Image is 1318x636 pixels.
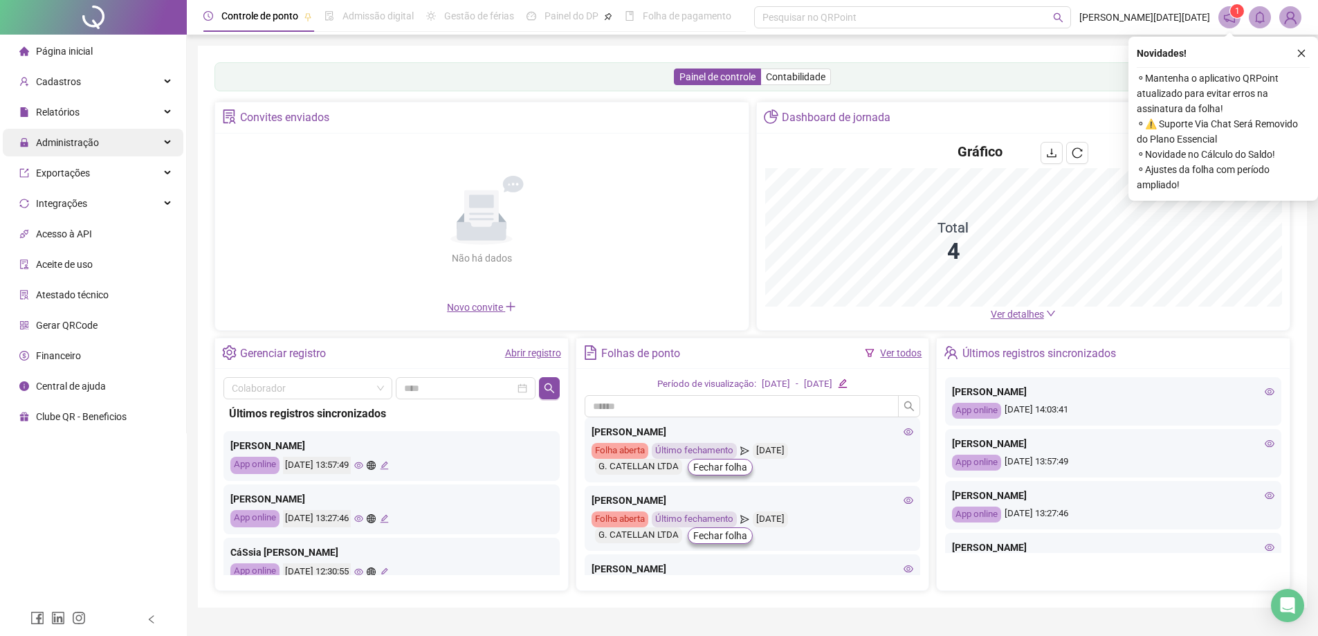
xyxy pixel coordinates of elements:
[753,443,788,459] div: [DATE]
[740,511,749,527] span: send
[36,259,93,270] span: Aceite de uso
[693,460,747,475] span: Fechar folha
[230,510,280,527] div: App online
[367,567,376,576] span: global
[1137,147,1310,162] span: ⚬ Novidade no Cálculo do Saldo!
[222,345,237,360] span: setting
[595,459,682,475] div: G. CATELLAN LTDA
[367,461,376,470] span: global
[740,443,749,459] span: send
[354,461,363,470] span: eye
[1046,309,1056,318] span: down
[19,260,29,269] span: audit
[1265,543,1274,552] span: eye
[952,507,1274,523] div: [DATE] 13:27:46
[221,10,298,21] span: Controle de ponto
[804,377,832,392] div: [DATE]
[604,12,612,21] span: pushpin
[147,615,156,624] span: left
[652,443,737,459] div: Último fechamento
[36,137,99,148] span: Administração
[952,436,1274,451] div: [PERSON_NAME]
[1079,10,1210,25] span: [PERSON_NAME][DATE][DATE]
[592,561,914,576] div: [PERSON_NAME]
[952,540,1274,555] div: [PERSON_NAME]
[283,457,351,474] div: [DATE] 13:57:49
[592,511,648,527] div: Folha aberta
[592,443,648,459] div: Folha aberta
[354,514,363,523] span: eye
[203,11,213,21] span: clock-circle
[418,251,545,266] div: Não há dados
[380,567,389,576] span: edit
[657,377,756,392] div: Período de visualização:
[796,377,798,392] div: -
[36,198,87,209] span: Integrações
[782,106,890,129] div: Dashboard de jornada
[865,348,875,358] span: filter
[1297,48,1306,58] span: close
[230,545,553,560] div: CáSsia [PERSON_NAME]
[19,199,29,208] span: sync
[544,383,555,394] span: search
[283,563,351,581] div: [DATE] 12:30:55
[367,514,376,523] span: global
[652,511,737,527] div: Último fechamento
[1223,11,1236,24] span: notification
[36,350,81,361] span: Financeiro
[527,11,536,21] span: dashboard
[1254,11,1266,24] span: bell
[679,71,756,82] span: Painel de controle
[354,567,363,576] span: eye
[230,563,280,581] div: App online
[324,11,334,21] span: file-done
[447,302,516,313] span: Novo convite
[304,12,312,21] span: pushpin
[944,345,958,360] span: team
[1265,387,1274,397] span: eye
[592,424,914,439] div: [PERSON_NAME]
[762,377,790,392] div: [DATE]
[36,411,127,422] span: Clube QR - Beneficios
[688,527,753,544] button: Fechar folha
[36,107,80,118] span: Relatórios
[19,381,29,391] span: info-circle
[643,10,731,21] span: Folha de pagamento
[72,611,86,625] span: instagram
[880,347,922,358] a: Ver todos
[19,138,29,147] span: lock
[838,379,847,388] span: edit
[952,384,1274,399] div: [PERSON_NAME]
[764,109,778,124] span: pie-chart
[505,347,561,358] a: Abrir registro
[595,527,682,543] div: G. CATELLAN LTDA
[19,168,29,178] span: export
[36,167,90,179] span: Exportações
[36,289,109,300] span: Atestado técnico
[230,457,280,474] div: App online
[19,320,29,330] span: qrcode
[380,461,389,470] span: edit
[1265,439,1274,448] span: eye
[688,459,753,475] button: Fechar folha
[952,403,1001,419] div: App online
[19,77,29,87] span: user-add
[36,46,93,57] span: Página inicial
[1230,4,1244,18] sup: 1
[342,10,414,21] span: Admissão digital
[625,11,634,21] span: book
[766,71,825,82] span: Contabilidade
[962,342,1116,365] div: Últimos registros sincronizados
[904,564,913,574] span: eye
[505,301,516,312] span: plus
[36,228,92,239] span: Acesso à API
[229,405,554,422] div: Últimos registros sincronizados
[904,427,913,437] span: eye
[958,142,1003,161] h4: Gráfico
[222,109,237,124] span: solution
[1235,6,1240,16] span: 1
[1280,7,1301,28] img: 59082
[583,345,598,360] span: file-text
[240,342,326,365] div: Gerenciar registro
[952,455,1001,471] div: App online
